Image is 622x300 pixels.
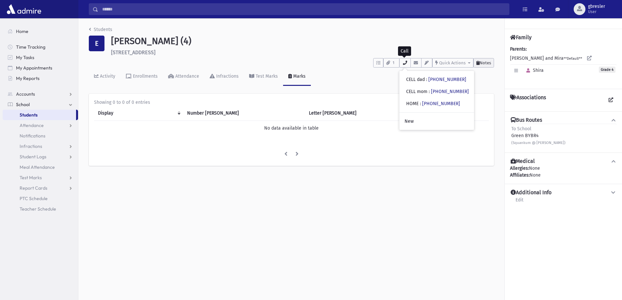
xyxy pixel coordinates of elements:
[515,196,524,208] a: Edit
[89,26,112,36] nav: breadcrumb
[20,175,42,181] span: Test Marks
[510,34,532,40] h4: Family
[398,46,411,56] div: Call
[20,154,46,160] span: Student Logs
[16,91,35,97] span: Accounts
[254,73,278,79] div: Test Marks
[16,65,52,71] span: My Appointments
[511,126,531,132] span: To School
[510,172,530,178] b: Affiliates:
[523,68,544,73] span: Shira
[439,60,466,65] span: Quick Actions
[510,94,546,106] h4: Associations
[510,117,617,124] button: Bus Routes
[3,172,78,183] a: Test Marks
[20,206,56,212] span: Teacher Schedule
[3,193,78,204] a: PTC Schedule
[3,110,76,120] a: Students
[383,58,399,68] button: 1
[20,133,45,139] span: Notifications
[3,89,78,99] a: Accounts
[511,141,566,145] small: (Squankum @ [PERSON_NAME])
[431,89,469,94] a: [PHONE_NUMBER]
[429,89,430,94] span: :
[510,165,617,179] div: None
[94,120,489,135] td: No data available in table
[16,44,45,50] span: Time Tracking
[406,88,469,95] div: CELL mom
[3,162,78,172] a: Meal Attendance
[16,28,28,34] span: Home
[510,46,527,52] b: Parents:
[3,73,78,84] a: My Reports
[20,143,42,149] span: Infractions
[3,204,78,214] a: Teacher Schedule
[3,151,78,162] a: Student Logs
[16,75,40,81] span: My Reports
[94,99,489,106] div: Showing 0 to 0 of 0 entries
[473,58,494,68] button: Notes
[406,100,460,107] div: HOME
[3,63,78,73] a: My Appointments
[20,112,38,118] span: Students
[510,189,617,196] button: Additional Info
[588,9,605,14] span: User
[204,68,244,86] a: Infractions
[89,68,120,86] a: Activity
[98,3,509,15] input: Search
[511,117,542,124] h4: Bus Routes
[111,49,494,55] h6: [STREET_ADDRESS]
[3,26,78,37] a: Home
[3,141,78,151] a: Infractions
[283,68,311,86] a: Marks
[3,99,78,110] a: School
[16,55,34,60] span: My Tasks
[510,172,617,179] div: None
[5,3,43,16] img: AdmirePro
[420,101,421,106] span: :
[111,36,494,47] h1: [PERSON_NAME] (4)
[99,73,115,79] div: Activity
[94,106,183,121] th: Display
[89,27,112,32] a: Students
[406,76,466,83] div: CELL dad
[480,60,491,65] span: Notes
[3,42,78,52] a: Time Tracking
[432,58,473,68] button: Quick Actions
[163,68,204,86] a: Attendance
[422,101,460,106] a: [PHONE_NUMBER]
[3,183,78,193] a: Report Cards
[89,36,104,51] div: E
[510,158,617,165] button: Medical
[399,115,474,127] a: New
[132,73,158,79] div: Enrollments
[174,73,199,79] div: Attendance
[215,73,239,79] div: Infractions
[510,166,529,171] b: Allergies:
[120,68,163,86] a: Enrollments
[511,158,535,165] h4: Medical
[16,102,30,107] span: School
[3,120,78,131] a: Attendance
[511,189,551,196] h4: Additional Info
[3,131,78,141] a: Notifications
[426,77,427,82] span: :
[605,94,617,106] a: View all Associations
[3,52,78,63] a: My Tasks
[20,196,48,201] span: PTC Schedule
[292,73,306,79] div: Marks
[391,60,396,66] span: 1
[305,106,410,121] th: Letter Mark
[588,4,605,9] span: gbresler
[244,68,283,86] a: Test Marks
[511,125,566,146] div: Green BYBR4
[183,106,305,121] th: Number Mark
[20,164,55,170] span: Meal Attendance
[20,122,44,128] span: Attendance
[428,77,466,82] a: [PHONE_NUMBER]
[20,185,47,191] span: Report Cards
[599,67,615,73] span: Grade 4
[510,46,617,84] div: [PERSON_NAME] and Mira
